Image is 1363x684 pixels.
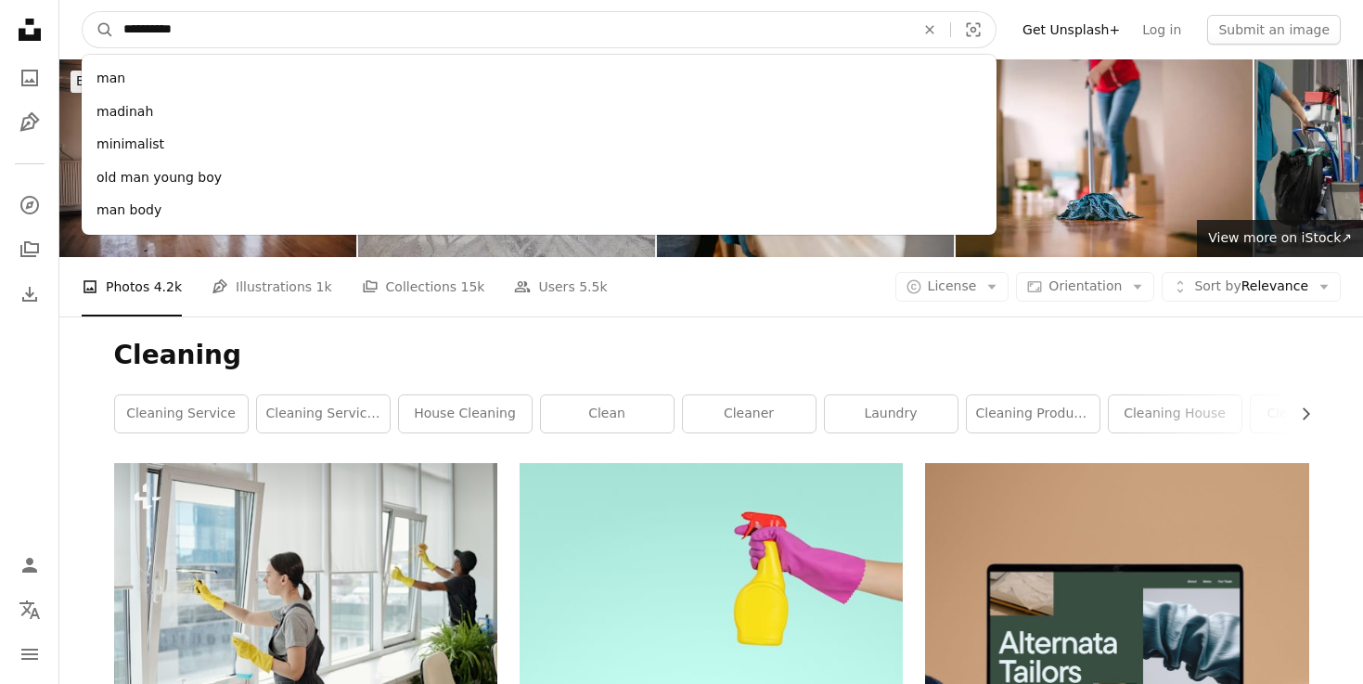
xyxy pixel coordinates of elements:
span: 15k [461,277,485,297]
span: 5.5k [579,277,607,297]
a: cleaning service [115,395,248,432]
a: Young female cleaner in workwear washing large windows of openspace office against her African Am... [114,582,497,599]
button: Search Unsplash [83,12,114,47]
a: Log in / Sign up [11,547,48,584]
img: Cleaning the floor [956,59,1253,257]
div: minimalist [82,128,997,161]
a: Home — Unsplash [11,11,48,52]
a: Users 5.5k [514,257,607,316]
h1: Cleaning [114,339,1309,372]
span: 1k [316,277,332,297]
span: Browse premium images on iStock | [76,73,305,88]
a: person holding yellow plastic spray bottle [520,582,903,599]
span: 20% off at [GEOGRAPHIC_DATA] ↗ [76,73,524,88]
button: Submit an image [1207,15,1341,45]
span: View more on iStock ↗ [1208,230,1352,245]
a: cleaner [683,395,816,432]
button: Clear [909,12,950,47]
img: Women cleaning windows in apartment [59,59,356,257]
a: Photos [11,59,48,97]
button: Language [11,591,48,628]
a: Illustrations [11,104,48,141]
a: Download History [11,276,48,313]
span: Orientation [1048,278,1122,293]
button: Visual search [951,12,996,47]
a: house cleaning [399,395,532,432]
button: scroll list to the right [1289,395,1309,432]
a: cleaning products [967,395,1099,432]
span: License [928,278,977,293]
a: Explore [11,187,48,224]
a: Log in [1131,15,1192,45]
a: Collections [11,231,48,268]
div: man [82,62,997,96]
a: View more on iStock↗ [1197,220,1363,257]
div: madinah [82,96,997,129]
a: Get Unsplash+ [1011,15,1131,45]
a: clean [541,395,674,432]
button: Sort byRelevance [1162,272,1341,302]
span: Relevance [1194,277,1308,296]
button: Orientation [1016,272,1154,302]
a: laundry [825,395,958,432]
button: Menu [11,636,48,673]
a: Illustrations 1k [212,257,331,316]
a: Collections 15k [362,257,485,316]
span: Sort by [1194,278,1241,293]
a: cleaning house [1109,395,1241,432]
div: old man young boy [82,161,997,195]
a: Browse premium images on iStock|20% off at [GEOGRAPHIC_DATA]↗ [59,59,541,104]
button: License [895,272,1009,302]
form: Find visuals sitewide [82,11,997,48]
div: man body [82,194,997,227]
a: cleaning services [257,395,390,432]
